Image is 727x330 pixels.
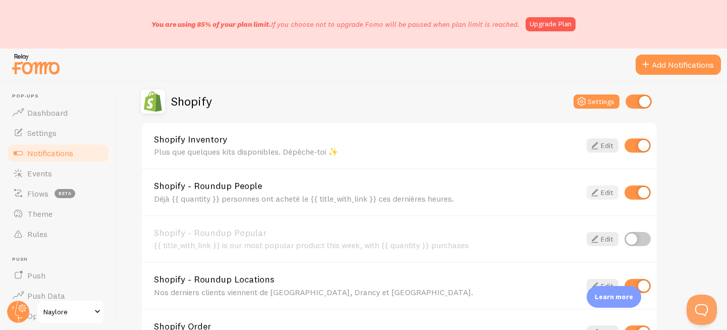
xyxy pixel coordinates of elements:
[27,270,45,280] span: Push
[27,291,65,301] span: Push Data
[36,300,105,324] a: Naylore
[27,148,73,158] span: Notifications
[12,256,110,263] span: Push
[11,51,61,77] img: fomo-relay-logo-orange.svg
[27,209,53,219] span: Theme
[6,143,110,163] a: Notifications
[27,108,68,118] span: Dashboard
[6,163,110,183] a: Events
[6,224,110,244] a: Rules
[6,123,110,143] a: Settings
[151,20,271,29] span: You are using 85% of your plan limit.
[43,306,91,318] span: Naylore
[6,265,110,286] a: Push
[141,89,165,114] img: Shopify
[587,185,618,200] a: Edit
[55,189,75,198] span: beta
[6,286,110,306] a: Push Data
[154,147,581,156] div: Plus que quelques kits disponibles. Dépêche-toi ✨
[587,279,618,293] a: Edit
[587,286,641,308] div: Learn more
[6,204,110,224] a: Theme
[595,292,633,302] p: Learn more
[27,229,47,239] span: Rules
[154,288,581,297] div: Nos derniers clients viennent de [GEOGRAPHIC_DATA], Drancy et [GEOGRAPHIC_DATA].
[154,194,581,203] div: Déjà {{ quantity }} personnes ont acheté le {{ title_with_link }} ces dernières heures.
[6,103,110,123] a: Dashboard
[526,17,576,31] a: Upgrade Plan
[6,183,110,204] a: Flows beta
[27,168,52,178] span: Events
[587,138,618,153] a: Edit
[687,295,717,325] iframe: Help Scout Beacon - Open
[27,188,48,199] span: Flows
[154,135,581,144] a: Shopify Inventory
[154,181,581,191] a: Shopify - Roundup People
[171,93,212,109] h2: Shopify
[27,128,57,138] span: Settings
[587,232,618,246] a: Edit
[154,228,581,238] a: Shopify - Roundup Popular
[151,19,520,29] p: If you choose not to upgrade Fomo will be paused when plan limit is reached.
[574,95,619,109] button: Settings
[154,275,581,284] a: Shopify - Roundup Locations
[12,93,110,100] span: Pop-ups
[154,241,581,250] div: {{ title_with_link }} is our most popular product this week, with {{ quantity }} purchases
